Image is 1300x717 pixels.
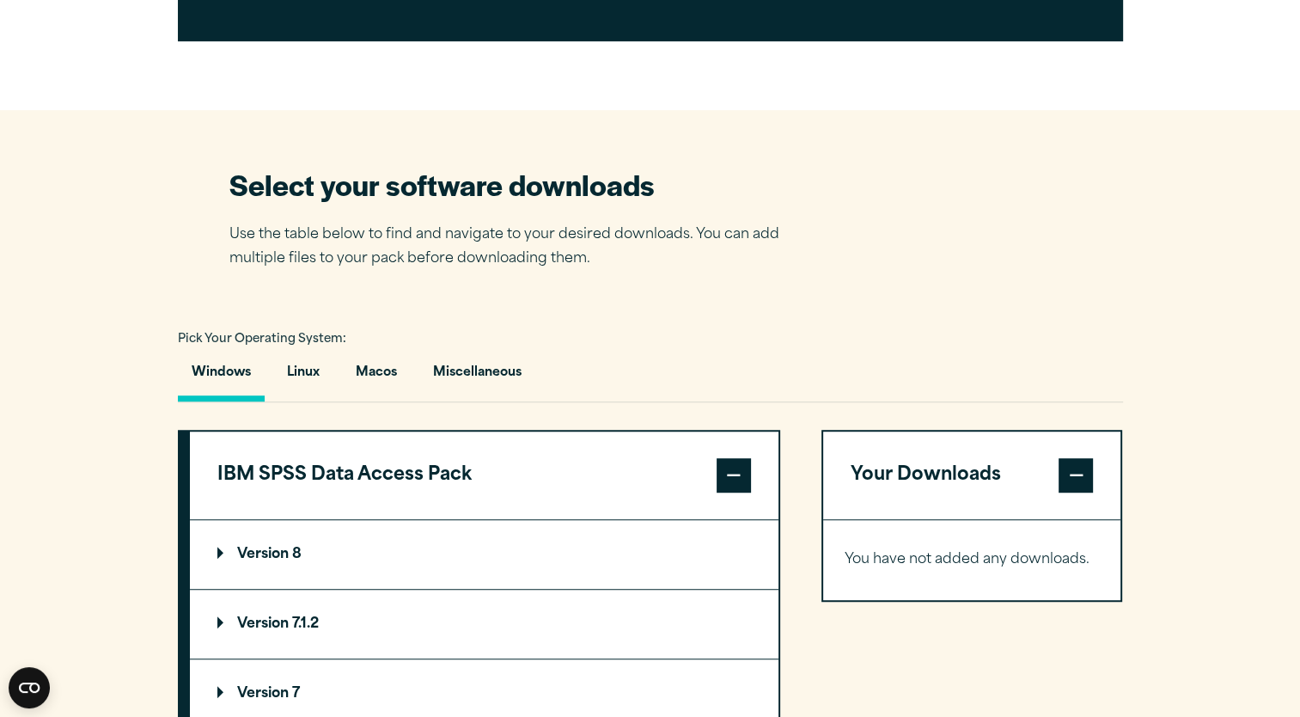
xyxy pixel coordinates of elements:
[845,548,1100,573] p: You have not added any downloads.
[190,432,778,519] button: IBM SPSS Data Access Pack
[217,548,302,561] p: Version 8
[342,352,411,401] button: Macos
[9,667,50,708] button: Open CMP widget
[217,687,300,701] p: Version 7
[419,352,535,401] button: Miscellaneous
[178,334,346,345] span: Pick Your Operating System:
[178,352,265,401] button: Windows
[229,223,805,273] p: Use the table below to find and navigate to your desired downloads. You can add multiple files to...
[229,165,805,204] h2: Select your software downloads
[190,520,778,589] summary: Version 8
[217,617,319,631] p: Version 7.1.2
[273,352,333,401] button: Linux
[823,432,1121,519] button: Your Downloads
[190,590,778,659] summary: Version 7.1.2
[823,519,1121,600] div: Your Downloads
